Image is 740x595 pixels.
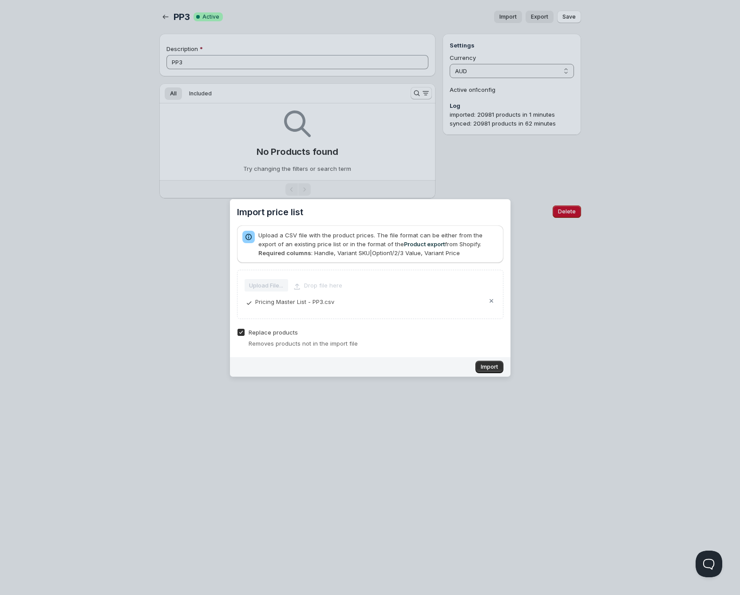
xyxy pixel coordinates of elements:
[404,240,445,248] a: Product export
[249,340,358,347] span: Removes products not in the import file
[475,361,503,373] button: Import
[7,7,733,588] vaadin-dialog-overlay: Import price list
[258,249,311,256] b: Required columns
[258,231,498,257] div: Upload a CSV file with the product prices. The file format can be either from the export of an ex...
[481,363,498,370] span: Import
[304,282,342,289] span: Drop file here
[249,329,298,336] span: Replace products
